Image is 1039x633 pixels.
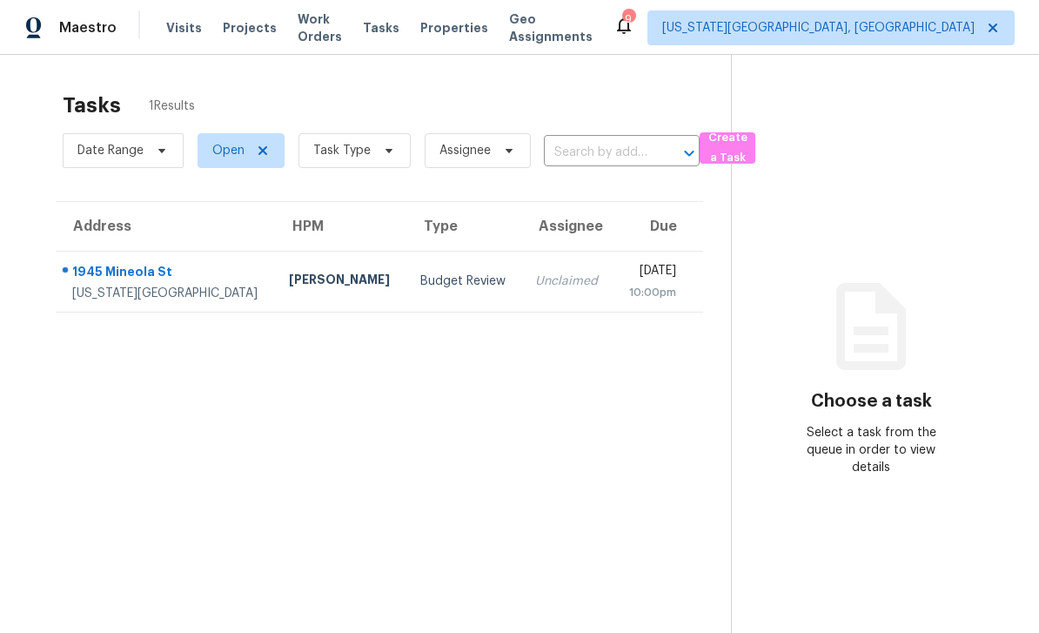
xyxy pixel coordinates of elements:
[223,19,277,37] span: Projects
[289,271,392,293] div: [PERSON_NAME]
[627,284,676,301] div: 10:00pm
[63,97,121,114] h2: Tasks
[56,202,275,251] th: Address
[72,285,261,302] div: [US_STATE][GEOGRAPHIC_DATA]
[298,10,342,45] span: Work Orders
[509,10,593,45] span: Geo Assignments
[700,132,755,164] button: Create a Task
[420,19,488,37] span: Properties
[166,19,202,37] span: Visits
[439,142,491,159] span: Assignee
[613,202,703,251] th: Due
[313,142,371,159] span: Task Type
[544,139,651,166] input: Search by address
[406,202,521,251] th: Type
[149,98,195,115] span: 1 Results
[801,424,942,476] div: Select a task from the queue in order to view details
[363,22,399,34] span: Tasks
[677,141,701,165] button: Open
[72,263,261,285] div: 1945 Mineola St
[59,19,117,37] span: Maestro
[420,273,507,290] div: Budget Review
[627,262,676,284] div: [DATE]
[535,273,600,290] div: Unclaimed
[662,19,975,37] span: [US_STATE][GEOGRAPHIC_DATA], [GEOGRAPHIC_DATA]
[521,202,613,251] th: Assignee
[275,202,406,251] th: HPM
[212,142,245,159] span: Open
[77,142,144,159] span: Date Range
[622,10,634,28] div: 9
[811,393,932,410] h3: Choose a task
[708,128,747,168] span: Create a Task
